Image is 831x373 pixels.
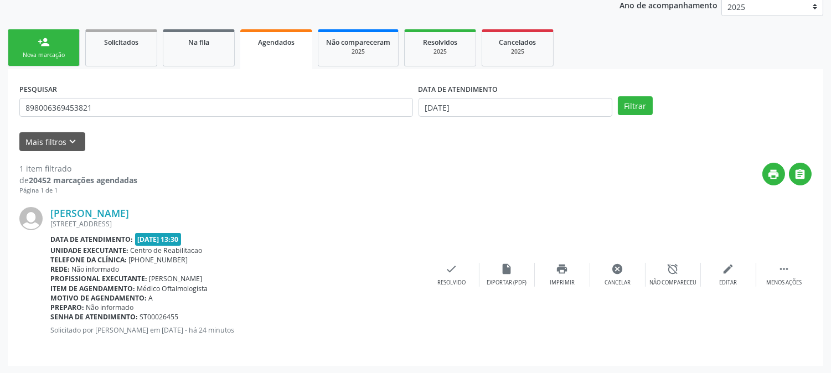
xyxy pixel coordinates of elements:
b: Preparo: [50,303,84,312]
span: Na fila [188,38,209,47]
p: Solicitado por [PERSON_NAME] em [DATE] - há 24 minutos [50,325,424,335]
i:  [794,168,807,180]
input: Selecione um intervalo [419,98,612,117]
img: img [19,207,43,230]
i: check [446,263,458,275]
button: Mais filtroskeyboard_arrow_down [19,132,85,152]
label: DATA DE ATENDIMENTO [419,81,498,98]
div: [STREET_ADDRESS] [50,219,424,229]
div: Nova marcação [16,51,71,59]
div: Resolvido [437,279,466,287]
div: 1 item filtrado [19,163,137,174]
div: Não compareceu [649,279,696,287]
b: Item de agendamento: [50,284,135,293]
i: print [556,263,569,275]
button: Filtrar [618,96,653,115]
b: Data de atendimento: [50,235,133,244]
div: 2025 [490,48,545,56]
label: PESQUISAR [19,81,57,98]
div: person_add [38,36,50,48]
button:  [789,163,812,185]
b: Senha de atendimento: [50,312,138,322]
i: cancel [612,263,624,275]
span: Centro de Reabilitacao [131,246,203,255]
strong: 20452 marcações agendadas [29,175,137,185]
i: print [768,168,780,180]
div: Página 1 de 1 [19,186,137,195]
span: [PERSON_NAME] [149,274,203,283]
div: Cancelar [605,279,631,287]
a: [PERSON_NAME] [50,207,129,219]
span: Agendados [258,38,295,47]
span: Não informado [72,265,120,274]
span: [DATE] 13:30 [135,233,182,246]
b: Rede: [50,265,70,274]
div: de [19,174,137,186]
div: Menos ações [766,279,802,287]
span: [PHONE_NUMBER] [129,255,188,265]
span: Médico Oftalmologista [137,284,208,293]
input: Nome, CNS [19,98,413,117]
button: print [762,163,785,185]
div: Exportar (PDF) [487,279,527,287]
i:  [778,263,790,275]
div: 2025 [326,48,390,56]
div: Editar [720,279,737,287]
b: Profissional executante: [50,274,147,283]
span: Solicitados [104,38,138,47]
span: Não informado [86,303,134,312]
span: Resolvidos [423,38,457,47]
div: 2025 [412,48,468,56]
b: Telefone da clínica: [50,255,127,265]
i: insert_drive_file [501,263,513,275]
b: Unidade executante: [50,246,128,255]
span: Não compareceram [326,38,390,47]
span: Cancelados [499,38,536,47]
i: keyboard_arrow_down [67,136,79,148]
span: A [149,293,153,303]
i: alarm_off [667,263,679,275]
b: Motivo de agendamento: [50,293,147,303]
span: ST00026455 [140,312,179,322]
div: Imprimir [550,279,575,287]
i: edit [722,263,735,275]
